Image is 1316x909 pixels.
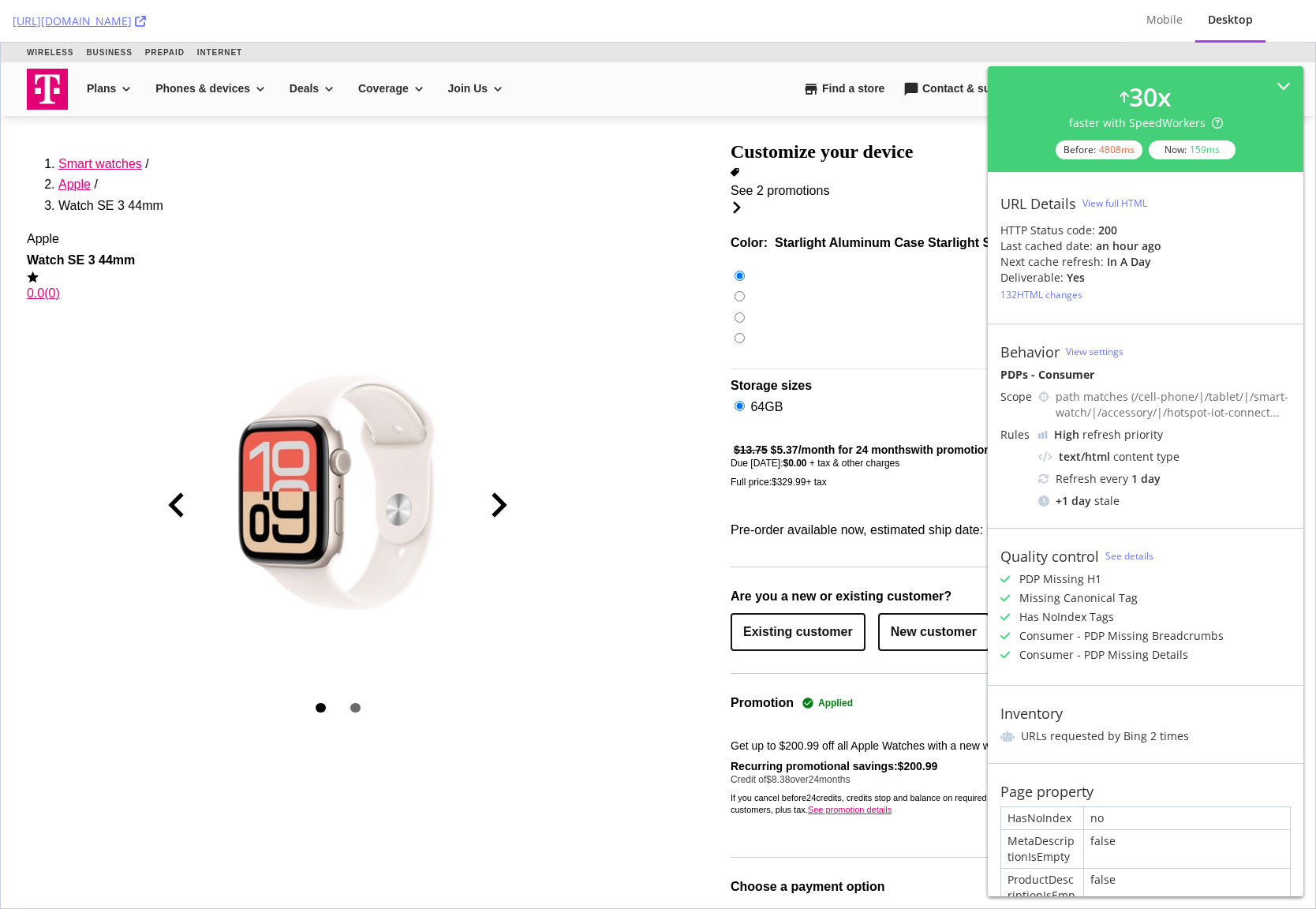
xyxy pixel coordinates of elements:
div: Before: [1056,140,1142,159]
span: / [144,114,148,128]
button: Previous Slide [163,450,188,475]
span: 24 [806,750,815,760]
div: View full HTML [1082,196,1147,210]
div: Mobile [1146,12,1183,28]
span: Pre-order available now [730,481,862,494]
span: Search [1129,37,1166,55]
span: Watch SE 3 44mm [58,156,163,170]
div: PDP Missing H1 [1019,571,1101,587]
div: Refresh every [1038,471,1291,487]
span: , estimated ship date: [DATE]. [862,481,1029,494]
li: URLs requested by Bing 2 times [1000,728,1291,744]
span: $13.75 [733,401,767,413]
div: Consumer - PDP Missing Breadcrumbs [1019,628,1224,644]
span: Existing customer [742,582,852,597]
div: in a day [1107,254,1151,270]
div: 1 day [1131,471,1161,487]
div: refresh priority [1054,427,1163,443]
div: Missing Canonical Tag [1019,590,1138,606]
div: Last cached date: [1000,238,1093,254]
button: My account [1185,28,1288,65]
span: 64GB [750,357,782,371]
h2: Customize your device [730,99,1225,119]
span: Watch SE 3 44mm [26,211,134,224]
div: no [1084,807,1290,829]
button: Existing customer [730,570,865,608]
span: Starlight Aluminum Case Starlight Sport Band S/M [774,193,1076,207]
a: Deals [289,37,318,55]
a: Cart [1051,37,1092,55]
a: Apple [58,135,90,148]
img: T-Mobile [26,26,67,67]
a: Business [79,1,137,20]
a: Coverage [357,37,408,55]
button: See 2 promotions [730,125,828,171]
div: Deliverable: [1000,270,1064,286]
p: Due [DATE]: + tax & other charges [730,414,1225,427]
div: Has NoIndex Tags [1019,609,1114,625]
div: High [1054,427,1079,443]
a: Internet [190,1,248,20]
p: If you cancel before credits, credits stop and balance on required finance agreement may be due; ... [730,750,1225,773]
a: Wireless [20,1,79,20]
div: + 1 day [1056,493,1091,509]
span: $329.99 [771,434,805,445]
p: Full price: [730,433,1225,446]
span: $8.38 [765,731,789,743]
span: 24 [808,731,818,743]
div: content type [1038,449,1291,465]
div: an hour ago [1096,238,1161,254]
a: Plans [86,37,115,55]
button: 132HTML changes [1000,286,1082,305]
strong: 200 [1098,223,1117,238]
button: New customer [877,570,989,608]
a: [URL][DOMAIN_NAME] [13,13,146,29]
a: Find a store [802,37,884,55]
div: faster with SpeedWorkers [1069,115,1223,131]
div: Inventory [1000,705,1063,722]
b: Applied [817,655,852,666]
div: text/html [1059,449,1110,465]
div: Now: [1149,140,1236,159]
a: Join Us [447,37,488,55]
button: View full HTML [1082,191,1147,216]
span: 24 [855,401,868,413]
div: Page property [1000,783,1094,800]
span: Choose a payment option [730,837,884,851]
div: Consumer - PDP Missing Details [1019,647,1188,663]
a: See details [1105,549,1153,563]
div: Yes [1067,270,1085,286]
strong: Storage sizes [730,336,811,350]
span: Contact & support [922,37,1018,55]
div: Desktop [1208,12,1253,28]
div: 159 ms [1190,143,1220,156]
div: 30 x [1129,79,1172,115]
span: 0.0 [26,244,43,257]
a: Contact & support [903,37,1018,55]
span: + tax [805,434,825,445]
img: cRr4yx4cyByr8BeLxltRlzBPIAAAAAElFTkSuQmCC [1038,431,1048,439]
div: Apple [26,186,648,207]
div: stale [1038,493,1291,509]
button: go to slide 1 of 2 [302,648,337,683]
div: PDPs - Consumer [1000,367,1291,383]
span: Find a store [821,37,884,55]
b: Recurring promotional savings: [730,717,937,730]
a: View settings [1066,345,1123,358]
button: Search [1111,37,1166,55]
span: Cart [1069,37,1091,55]
nav: Main [86,28,526,65]
input: 64GB [734,358,744,368]
div: false [1084,830,1290,868]
nav: breadcrumbs [26,111,648,174]
button: go to slide 2 of 2 [337,648,372,683]
span: ... [1270,405,1280,420]
div: Quality control [1000,548,1099,565]
span: Are you a new or existing customer? [730,547,951,560]
span: / [93,135,96,148]
div: Scope [1000,389,1032,405]
span: $5.37 [770,401,798,413]
div: MetaDescriptionIsEmpty [1001,830,1083,868]
span: 0 [48,244,55,257]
